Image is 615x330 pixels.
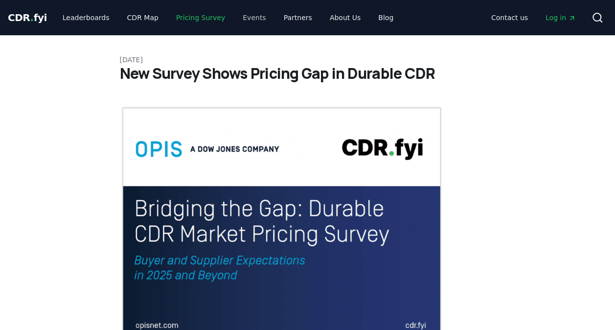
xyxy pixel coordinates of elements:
[483,9,584,26] nav: Main
[483,9,536,26] a: Contact us
[370,9,401,26] a: Blog
[538,9,584,26] a: Log in
[120,55,496,65] p: [DATE]
[8,12,47,24] span: CDR fyi
[168,9,233,26] a: Pricing Survey
[55,9,401,26] nav: Main
[30,12,34,24] span: .
[276,9,320,26] a: Partners
[235,9,273,26] a: Events
[322,9,368,26] a: About Us
[546,13,576,23] span: Log in
[55,9,117,26] a: Leaderboards
[119,9,166,26] a: CDR Map
[8,11,47,24] a: CDR.fyi
[120,65,496,82] h1: New Survey Shows Pricing Gap in Durable CDR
